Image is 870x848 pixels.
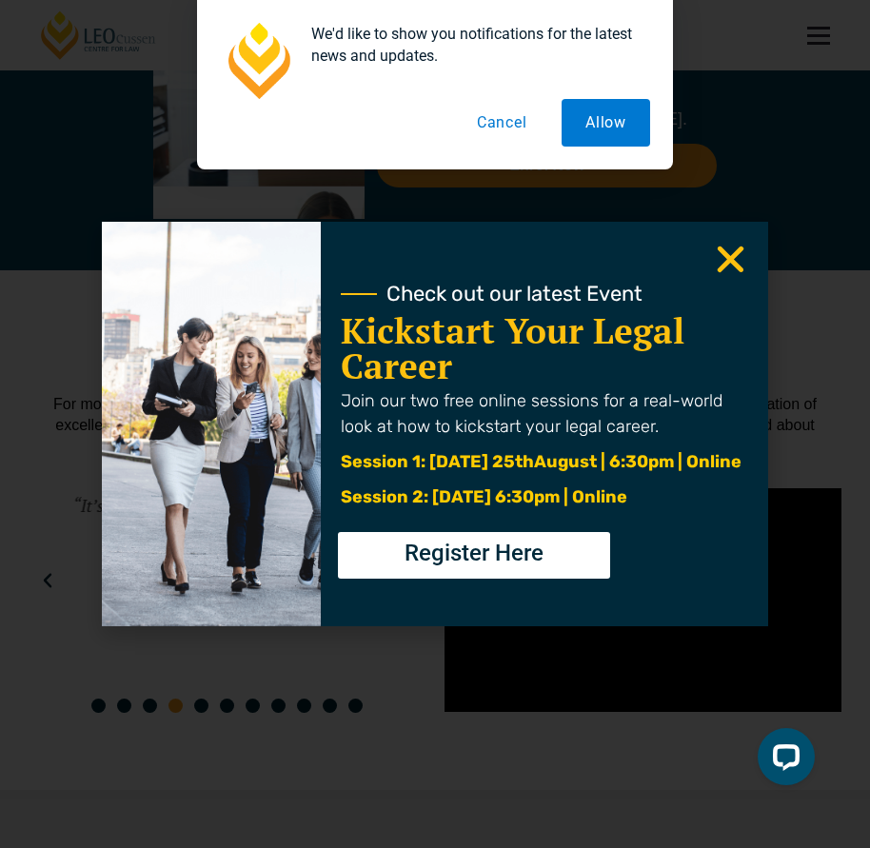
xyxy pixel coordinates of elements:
[534,451,741,472] span: August | 6:30pm | Online
[341,307,684,389] a: Kickstart Your Legal Career
[562,99,650,147] button: Allow
[220,23,296,99] img: notification icon
[515,451,534,472] span: th
[341,390,722,437] span: Join our two free online sessions for a real-world look at how to kickstart your legal career.
[341,451,515,472] span: Session 1: [DATE] 25
[296,23,650,67] div: We'd like to show you notifications for the latest news and updates.
[712,241,749,278] a: Close
[405,542,544,564] span: Register Here
[742,720,822,800] iframe: LiveChat chat widget
[453,99,551,147] button: Cancel
[338,532,610,579] a: Register Here
[386,284,643,305] span: Check out our latest Event
[341,486,627,507] span: Session 2: [DATE] 6:30pm | Online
